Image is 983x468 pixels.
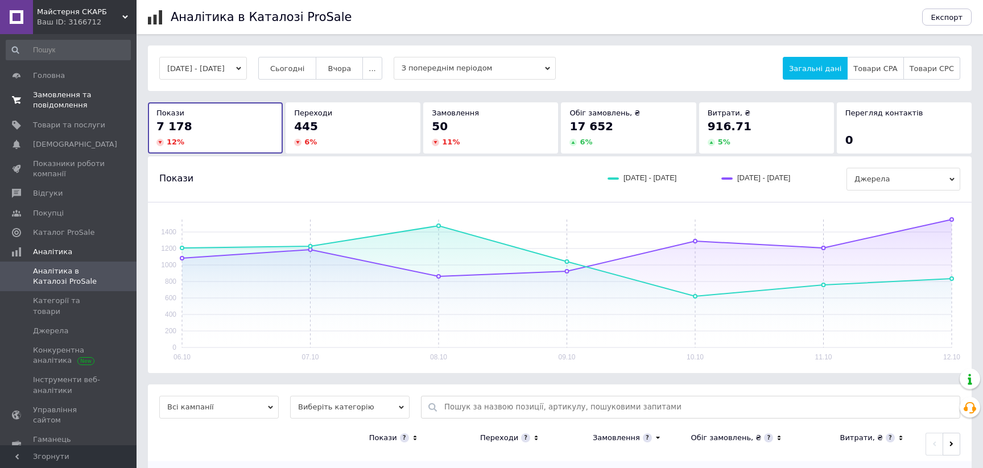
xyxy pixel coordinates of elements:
[33,139,117,150] span: [DEMOGRAPHIC_DATA]
[172,343,176,351] text: 0
[687,353,704,361] text: 10.10
[847,57,903,80] button: Товари CPA
[845,109,923,117] span: Перегляд контактів
[161,245,176,252] text: 1200
[156,119,192,133] span: 7 178
[294,119,318,133] span: 445
[580,138,592,146] span: 6 %
[316,57,363,80] button: Вчора
[165,310,176,318] text: 400
[171,10,352,24] h1: Аналітика в Каталозі ProSale
[708,109,751,117] span: Витрати, ₴
[33,71,65,81] span: Головна
[569,109,640,117] span: Обіг замовлень, ₴
[270,64,305,73] span: Сьогодні
[258,57,317,80] button: Сьогодні
[33,227,94,238] span: Каталог ProSale
[159,396,279,419] span: Всі кампанії
[910,64,954,73] span: Товари CPC
[903,57,960,80] button: Товари CPC
[853,64,897,73] span: Товари CPA
[33,296,105,316] span: Категорії та товари
[174,353,191,361] text: 06.10
[444,396,954,418] input: Пошук за назвою позиції, артикулу, пошуковими запитами
[789,64,841,73] span: Загальні дані
[161,228,176,236] text: 1400
[33,90,105,110] span: Замовлення та повідомлення
[362,57,382,80] button: ...
[718,138,730,146] span: 5 %
[37,7,122,17] span: Майстерня СКАРБ
[922,9,972,26] button: Експорт
[33,159,105,179] span: Показники роботи компанії
[33,434,105,455] span: Гаманець компанії
[33,375,105,395] span: Інструменти веб-аналітики
[33,120,105,130] span: Товари та послуги
[33,405,105,425] span: Управління сайтом
[33,326,68,336] span: Джерела
[165,278,176,285] text: 800
[815,353,832,361] text: 11.10
[442,138,460,146] span: 11 %
[432,109,479,117] span: Замовлення
[840,433,883,443] div: Витрати, ₴
[394,57,556,80] span: З попереднім періодом
[593,433,640,443] div: Замовлення
[294,109,332,117] span: Переходи
[156,109,184,117] span: Покази
[691,433,761,443] div: Обіг замовлень, ₴
[480,433,518,443] div: Переходи
[569,119,613,133] span: 17 652
[301,353,319,361] text: 07.10
[369,64,375,73] span: ...
[37,17,137,27] div: Ваш ID: 3166712
[845,133,853,147] span: 0
[931,13,963,22] span: Експорт
[6,40,131,60] input: Пошук
[165,294,176,302] text: 600
[159,57,247,80] button: [DATE] - [DATE]
[33,188,63,198] span: Відгуки
[432,119,448,133] span: 50
[165,327,176,335] text: 200
[943,353,960,361] text: 12.10
[33,266,105,287] span: Аналітика в Каталозі ProSale
[558,353,575,361] text: 09.10
[369,433,397,443] div: Покази
[290,396,410,419] span: Виберіть категорію
[304,138,317,146] span: 6 %
[430,353,447,361] text: 08.10
[167,138,184,146] span: 12 %
[161,261,176,269] text: 1000
[159,172,193,185] span: Покази
[33,345,105,366] span: Конкурентна аналітика
[846,168,960,190] span: Джерела
[33,208,64,218] span: Покупці
[33,247,72,257] span: Аналітика
[328,64,351,73] span: Вчора
[708,119,751,133] span: 916.71
[783,57,848,80] button: Загальні дані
